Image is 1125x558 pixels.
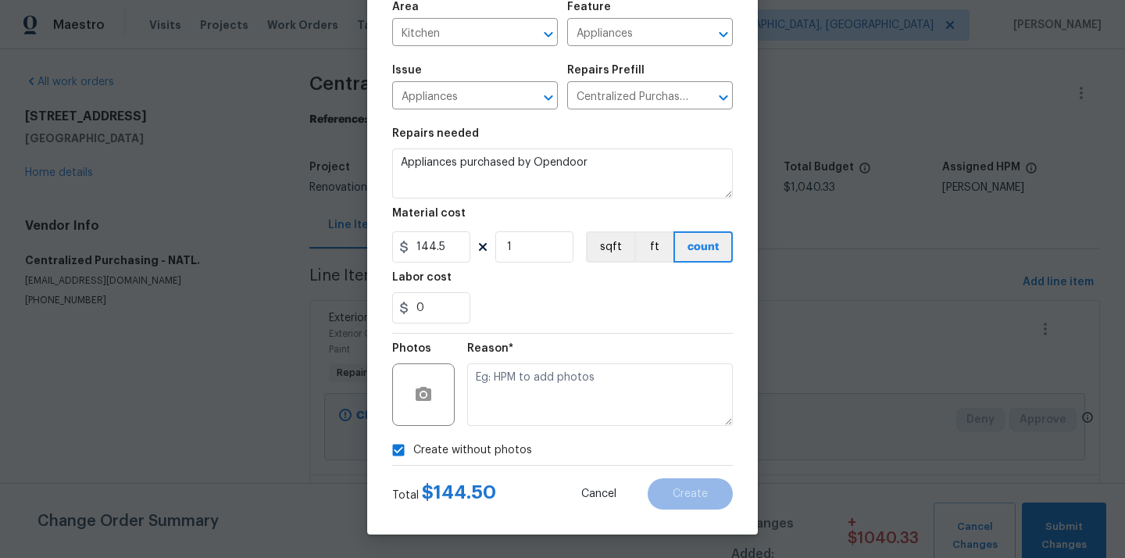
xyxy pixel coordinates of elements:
[712,87,734,109] button: Open
[392,485,496,503] div: Total
[392,148,733,199] textarea: Appliances purchased by Opendoor
[392,272,452,283] h5: Labor cost
[537,87,559,109] button: Open
[712,23,734,45] button: Open
[422,483,496,502] span: $ 144.50
[673,488,708,500] span: Create
[413,442,532,459] span: Create without photos
[567,65,645,76] h5: Repairs Prefill
[648,478,733,510] button: Create
[673,231,733,263] button: count
[392,2,419,13] h5: Area
[581,488,616,500] span: Cancel
[392,65,422,76] h5: Issue
[467,343,513,354] h5: Reason*
[586,231,634,263] button: sqft
[392,343,431,354] h5: Photos
[556,478,641,510] button: Cancel
[392,208,466,219] h5: Material cost
[392,128,479,139] h5: Repairs needed
[567,2,611,13] h5: Feature
[634,231,673,263] button: ft
[537,23,559,45] button: Open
